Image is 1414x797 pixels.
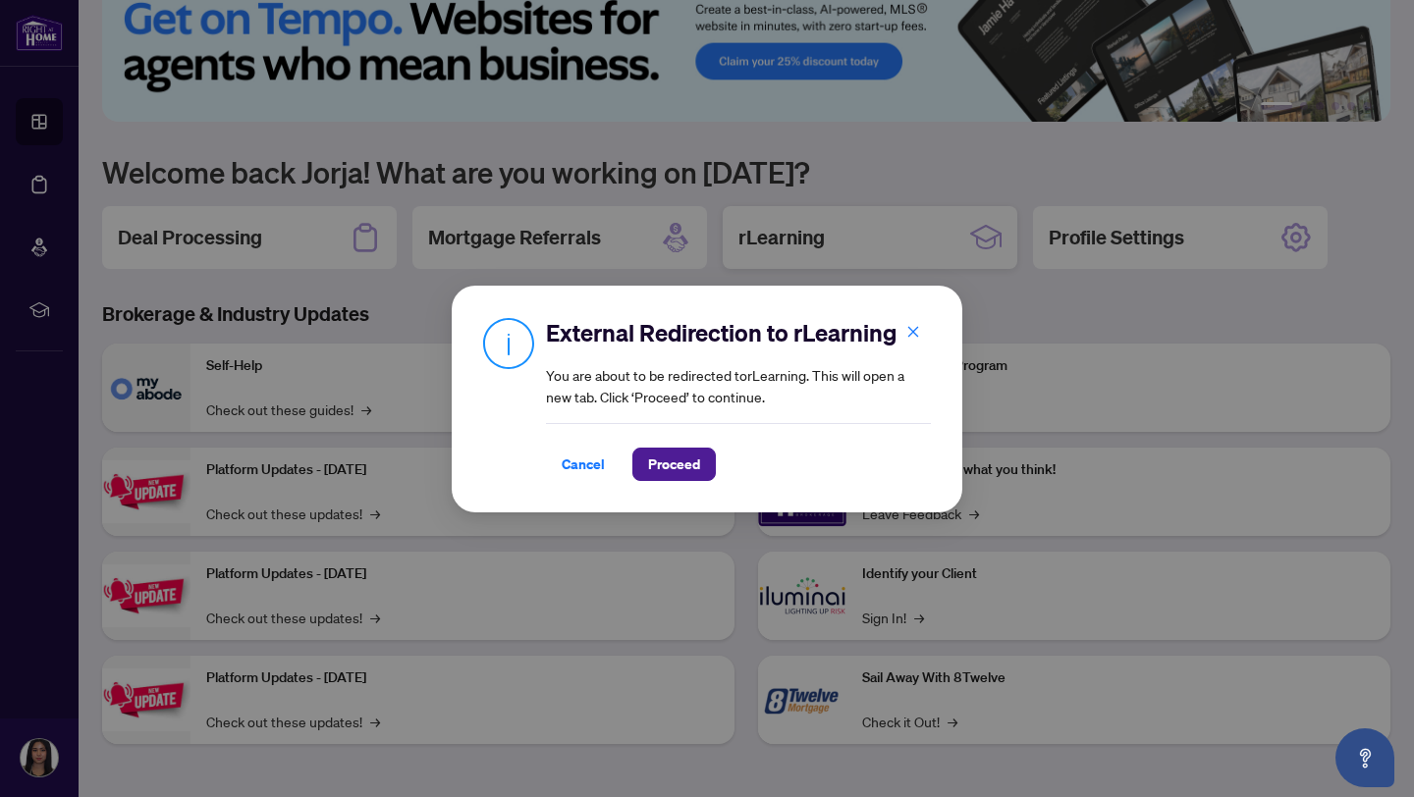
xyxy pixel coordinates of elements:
[483,317,534,369] img: Info Icon
[648,449,700,480] span: Proceed
[546,448,621,481] button: Cancel
[546,317,931,481] div: You are about to be redirected to rLearning . This will open a new tab. Click ‘Proceed’ to continue.
[632,448,716,481] button: Proceed
[562,449,605,480] span: Cancel
[1335,728,1394,787] button: Open asap
[546,317,931,348] h2: External Redirection to rLearning
[906,324,920,338] span: close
